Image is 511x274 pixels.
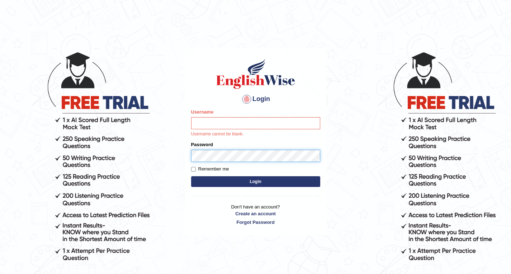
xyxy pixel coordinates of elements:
a: Forgot Password [191,219,320,226]
a: Create an account [191,210,320,217]
p: Username cannot be blank. [191,131,320,138]
label: Username [191,109,214,115]
p: Don't have an account? [191,203,320,226]
img: Logo of English Wise sign in for intelligent practice with AI [215,58,297,90]
label: Remember me [191,165,229,173]
input: Remember me [191,167,196,172]
button: Login [191,176,320,187]
h4: Login [191,93,320,105]
label: Password [191,141,213,148]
